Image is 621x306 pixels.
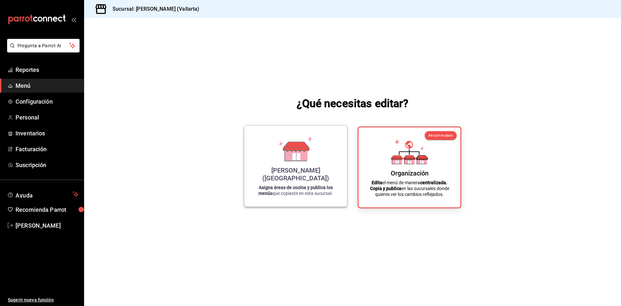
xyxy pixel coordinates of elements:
h3: Sucursal: [PERSON_NAME] (Vallarta) [107,5,199,13]
span: Configuración [16,97,79,106]
span: Reportes [16,65,79,74]
p: el menú de manera en las sucursales donde quieres ver los cambios reflejados. [366,180,453,197]
strong: Copia y publica [370,186,401,191]
div: [PERSON_NAME] ([GEOGRAPHIC_DATA]) [252,166,339,182]
h1: ¿Qué necesitas editar? [297,96,409,111]
strong: Edita [372,180,382,185]
span: Pregunta a Parrot AI [17,42,70,49]
span: Personal [16,113,79,122]
strong: Asigna áreas de cocina y publica los menús [258,185,333,196]
strong: centralizada. [420,180,447,185]
span: Suscripción [16,161,79,169]
span: Ayuda [16,190,70,198]
button: Pregunta a Parrot AI [7,39,80,52]
span: Recomendado [429,133,453,138]
span: Facturación [16,145,79,153]
span: [PERSON_NAME] [16,221,79,230]
span: Menú [16,81,79,90]
span: Inventarios [16,129,79,138]
span: Recomienda Parrot [16,205,79,214]
a: Pregunta a Parrot AI [5,47,80,54]
div: Organización [391,169,429,177]
button: open_drawer_menu [71,17,76,22]
p: que copiaste en esta sucursal. [252,185,339,196]
span: Sugerir nueva función [8,297,79,303]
